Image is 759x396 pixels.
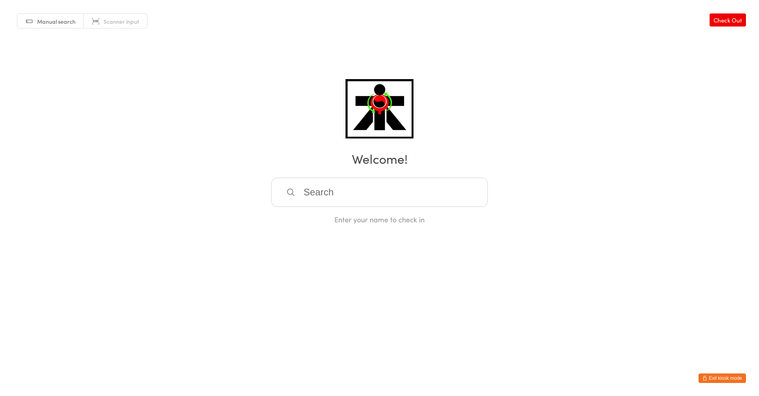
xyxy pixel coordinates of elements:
img: ATI Martial Arts - Claremont [346,79,413,138]
a: Check Out [710,13,746,27]
span: Scanner input [104,17,139,25]
div: Enter your name to check in [271,214,488,224]
button: Exit kiosk mode [699,373,746,383]
input: Search [271,178,488,207]
span: Manual search [37,17,76,25]
h2: Welcome! [8,150,751,167]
